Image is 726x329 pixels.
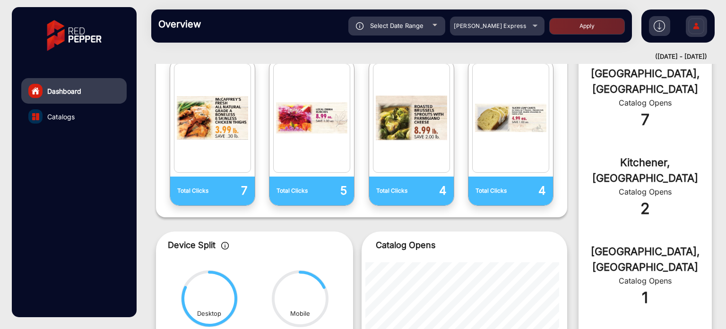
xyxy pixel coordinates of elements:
span: Select Date Range [370,22,423,29]
a: Catalogs [21,104,127,129]
img: h2download.svg [654,20,665,32]
div: Catalog Opens [593,97,698,108]
img: catalog [177,66,248,170]
div: Mobile [290,309,310,319]
span: Catalogs [47,112,75,122]
div: 2 [593,197,698,220]
div: Desktop [197,309,221,319]
span: Device Split [168,240,216,250]
img: catalog [276,66,347,170]
div: Catalog Opens [593,275,698,286]
p: 5 [312,182,347,199]
span: [PERSON_NAME] Express [454,22,526,29]
h3: Overview [158,18,291,30]
img: home [31,87,40,95]
p: Total Clicks [177,187,213,195]
img: catalog [376,66,447,170]
img: icon [356,22,364,30]
img: Sign%20Up.svg [686,11,706,44]
p: Total Clicks [376,187,412,195]
p: 7 [212,182,248,199]
div: Catalog Opens [593,186,698,197]
div: ([DATE] - [DATE]) [142,52,707,62]
p: Total Clicks [475,187,511,195]
div: [GEOGRAPHIC_DATA], [GEOGRAPHIC_DATA] [593,244,698,275]
img: catalog [475,66,546,170]
img: icon [221,242,229,249]
button: Apply [549,18,625,35]
div: 1 [593,286,698,309]
p: 4 [511,182,546,199]
span: Dashboard [47,86,81,96]
div: 7 [593,108,698,131]
p: Catalog Opens [376,239,553,251]
a: Dashboard [21,78,127,104]
div: Kitchener, [GEOGRAPHIC_DATA] [593,155,698,186]
img: catalog [32,113,39,120]
p: 4 [411,182,447,199]
img: vmg-logo [40,12,108,59]
div: [GEOGRAPHIC_DATA], [GEOGRAPHIC_DATA] [593,66,698,97]
p: Total Clicks [277,187,312,195]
